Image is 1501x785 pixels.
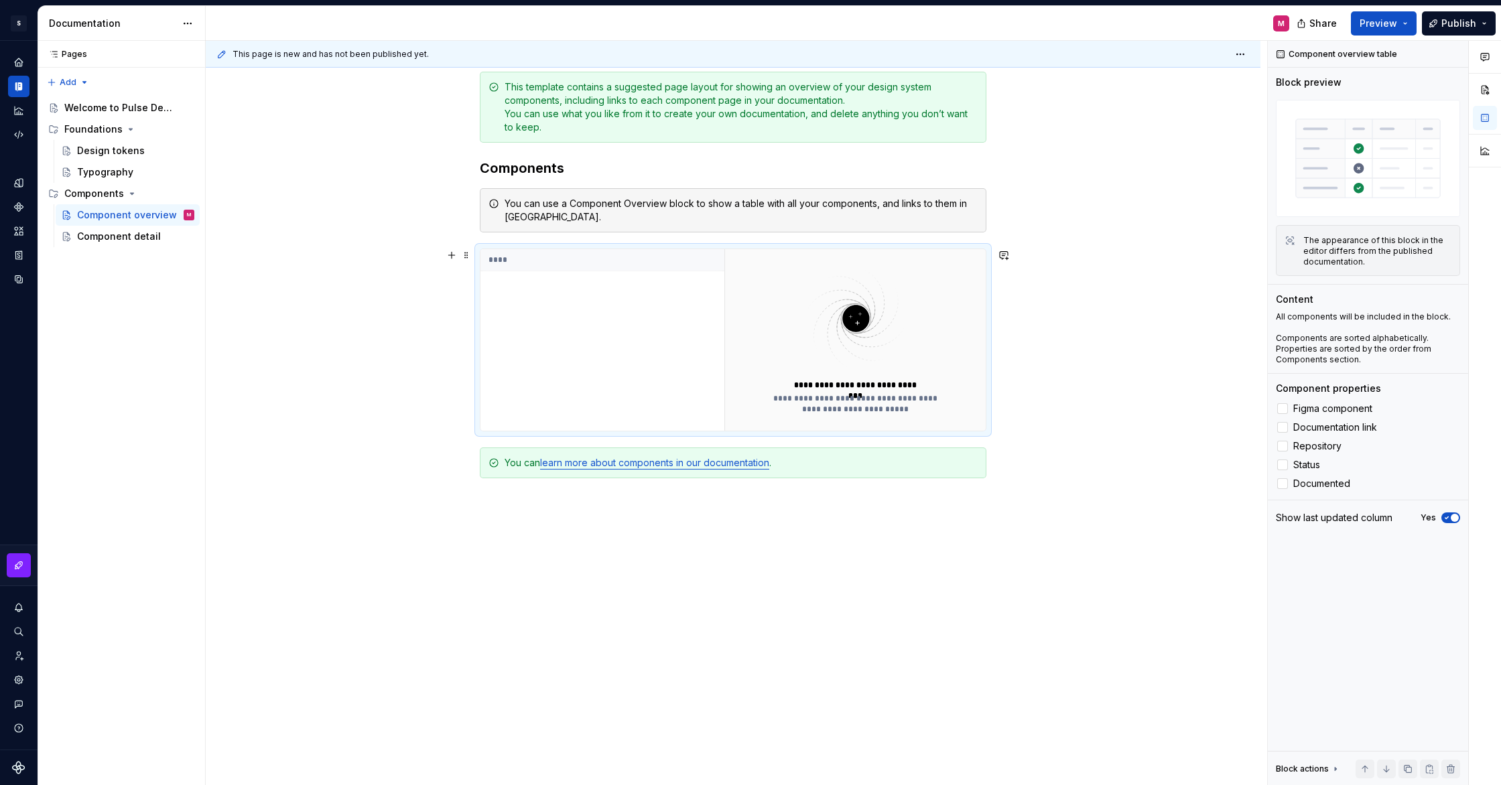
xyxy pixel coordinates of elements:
div: Design tokens [77,144,145,157]
div: Components [64,187,124,200]
a: Component overviewM [56,204,200,226]
div: Block actions [1276,764,1329,774]
button: Preview [1351,11,1417,35]
span: Repository [1293,441,1342,451]
div: Component overview [77,208,177,222]
button: Contact support [8,693,29,715]
div: Foundations [43,119,200,140]
a: Documentation [8,76,29,97]
button: Publish [1422,11,1496,35]
a: learn more about components in our documentation [540,457,769,468]
div: Component properties [1276,382,1381,395]
div: Show last updated column [1276,511,1392,524]
h3: Components [480,159,986,177]
div: Welcome to Pulse Design System [64,101,175,115]
a: Code automation [8,124,29,145]
span: This page is new and has not been published yet. [233,49,429,60]
div: Content [1276,293,1313,306]
span: Add [60,77,76,88]
span: Documentation link [1293,422,1377,433]
div: This template contains a suggested page layout for showing an overview of your design system comp... [505,80,978,134]
span: Share [1309,17,1337,30]
span: Publish [1441,17,1476,30]
div: Page tree [43,97,200,247]
button: S [3,9,35,38]
div: Typography [77,165,133,179]
p: Components are sorted alphabetically. Properties are sorted by the order from Components section. [1276,333,1460,365]
a: Home [8,52,29,73]
div: S [11,15,27,31]
a: Component detail [56,226,200,247]
a: Design tokens [56,140,200,161]
p: All components will be included in the block. [1276,311,1460,322]
div: Foundations [64,123,123,136]
label: Yes [1421,512,1436,523]
button: Notifications [8,597,29,618]
a: Invite team [8,645,29,666]
div: You can . [505,456,978,470]
a: Analytics [8,100,29,121]
button: Search ⌘K [8,621,29,642]
a: Components [8,196,29,218]
a: Data sources [8,269,29,290]
div: You can use a Component Overview block to show a table with all your components, and links to the... [505,197,978,224]
a: Design tokens [8,172,29,194]
button: Add [43,73,93,92]
span: Documented [1293,478,1350,489]
div: Documentation [49,17,176,30]
a: Storybook stories [8,244,29,266]
button: Share [1290,11,1346,35]
div: Block preview [1276,76,1342,89]
a: Assets [8,220,29,242]
span: Figma component [1293,403,1372,414]
div: Component detail [77,230,161,243]
div: Components [43,183,200,204]
div: Pages [43,49,87,60]
div: The appearance of this block in the editor differs from the published documentation. [1303,235,1451,267]
span: Status [1293,459,1320,470]
a: Settings [8,669,29,691]
div: M [187,208,191,222]
div: M [1278,18,1285,29]
span: Preview [1360,17,1397,30]
svg: Supernova Logo [12,761,25,774]
a: Typography [56,161,200,183]
div: Block actions [1276,760,1341,778]
a: Welcome to Pulse Design System [43,97,200,119]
